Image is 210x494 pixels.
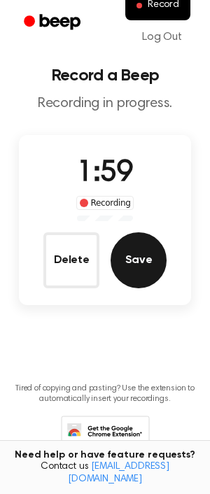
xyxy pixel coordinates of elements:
[77,159,133,188] span: 1:59
[11,67,199,84] h1: Record a Beep
[11,383,199,404] p: Tired of copying and pasting? Use the extension to automatically insert your recordings.
[8,461,202,486] span: Contact us
[68,462,169,484] a: [EMAIL_ADDRESS][DOMAIN_NAME]
[111,232,167,288] button: Save Audio Record
[76,196,134,210] div: Recording
[128,20,196,54] a: Log Out
[11,95,199,113] p: Recording in progress.
[43,232,99,288] button: Delete Audio Record
[14,9,93,36] a: Beep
